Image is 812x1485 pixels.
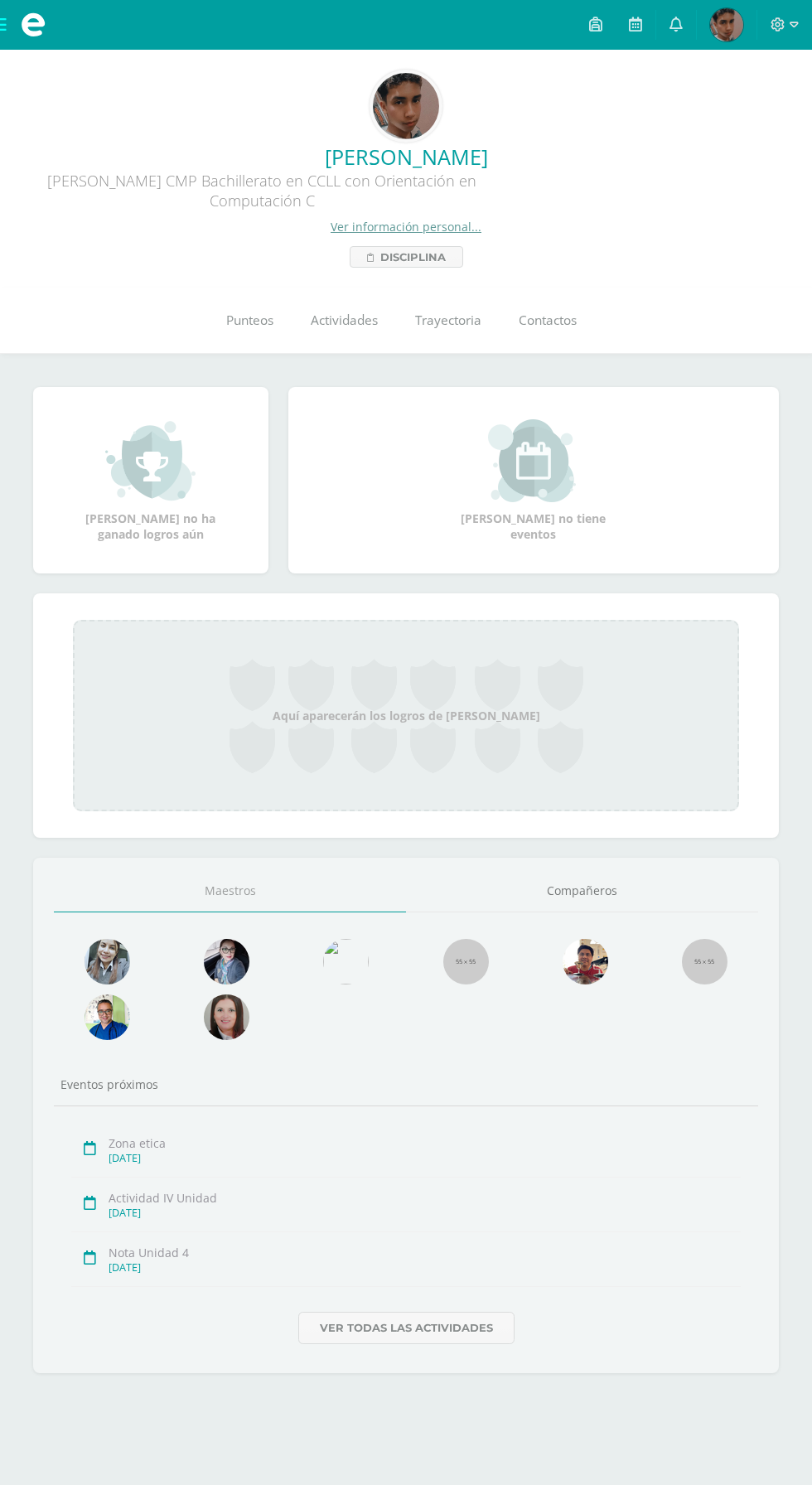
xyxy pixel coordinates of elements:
a: Contactos [500,288,595,354]
div: Eventos próximos [54,1076,758,1092]
a: Trayectoria [396,288,500,354]
span: Disciplina [380,247,446,267]
a: Maestros [54,870,406,912]
img: 10741f48bcca31577cbcd80b61dad2f3.png [85,994,130,1040]
div: [DATE] [109,1260,741,1275]
div: Zona etica [109,1135,741,1151]
span: Contactos [519,312,577,329]
a: Actividades [292,288,396,354]
div: [DATE] [109,1206,741,1220]
a: Ver información personal... [331,219,481,235]
img: achievement_small.png [105,419,196,502]
img: b8baad08a0802a54ee139394226d2cf3.png [204,939,249,984]
span: Trayectoria [415,312,481,329]
div: Nota Unidad 4 [109,1245,741,1260]
img: 45bd7986b8947ad7e5894cbc9b781108.png [85,939,130,984]
div: [PERSON_NAME] no tiene eventos [451,419,616,542]
img: 55x55 [443,939,489,984]
img: ef2a102ca6f3fdb3845743509d8d1b3f.png [373,73,439,139]
img: c25c8a4a46aeab7e345bf0f34826bacf.png [323,939,369,984]
div: Actividad IV Unidad [109,1190,741,1206]
a: Punteos [207,288,292,354]
span: Punteos [226,312,273,329]
a: Ver todas las actividades [298,1312,515,1344]
img: 9f0756336bf76ef3afc8cadeb96d1fce.png [710,8,743,41]
img: 11152eb22ca3048aebc25a5ecf6973a7.png [563,939,608,984]
img: 55x55 [682,939,727,984]
div: [PERSON_NAME] CMP Bachillerato en CCLL con Orientación en Computación C [13,171,510,219]
div: [DATE] [109,1151,741,1165]
div: [PERSON_NAME] no ha ganado logros aún [68,419,234,542]
div: Aquí aparecerán los logros de [PERSON_NAME] [73,620,739,811]
img: event_small.png [488,419,578,502]
a: Compañeros [406,870,758,912]
a: [PERSON_NAME] [13,143,799,171]
a: Disciplina [350,246,463,268]
span: Actividades [311,312,378,329]
img: 67c3d6f6ad1c930a517675cdc903f95f.png [204,994,249,1040]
